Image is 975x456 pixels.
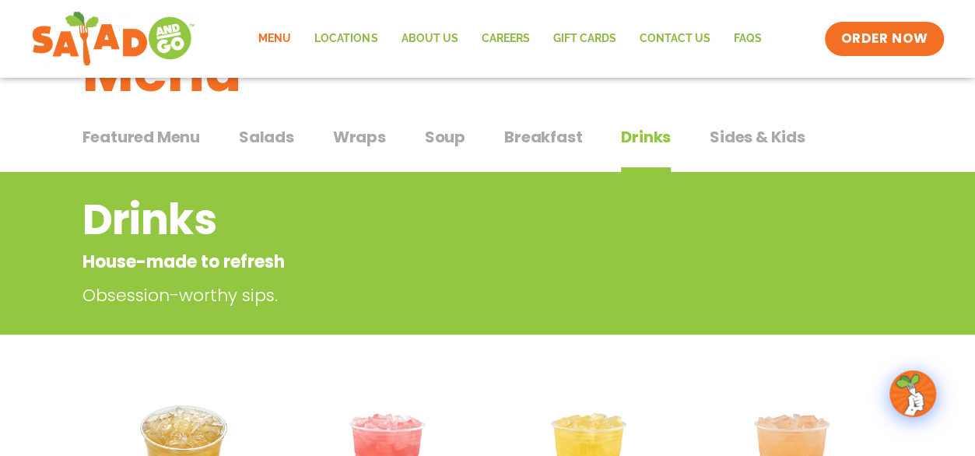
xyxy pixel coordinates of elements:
[504,125,582,149] span: Breakfast
[247,21,773,57] nav: Menu
[82,188,768,251] h2: Drinks
[333,125,386,149] span: Wraps
[840,30,928,48] span: ORDER NOW
[891,372,935,416] img: wpChatIcon
[425,125,465,149] span: Soup
[389,21,469,57] a: About Us
[247,21,303,57] a: Menu
[627,21,721,57] a: Contact Us
[239,125,294,149] span: Salads
[303,21,389,57] a: Locations
[541,21,627,57] a: GIFT CARDS
[621,125,671,149] span: Drinks
[710,125,805,149] span: Sides & Kids
[721,21,773,57] a: FAQs
[31,8,195,70] img: new-SAG-logo-768×292
[82,125,200,149] span: Featured Menu
[82,120,893,173] div: Tabbed content
[825,22,943,56] a: ORDER NOW
[82,282,775,308] p: Obsession-worthy sips.
[469,21,541,57] a: Careers
[82,249,768,275] p: House-made to refresh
